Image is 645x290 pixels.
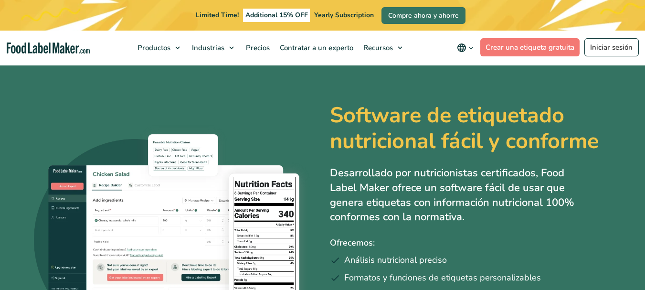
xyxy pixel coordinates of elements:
[330,166,578,225] p: Desarrollado por nutricionistas certificados, Food Label Maker ofrece un software fácil de usar q...
[133,31,185,65] a: Productos
[189,43,225,53] span: Industrias
[275,31,356,65] a: Contratar a un experto
[584,38,639,56] a: Iniciar sesión
[277,43,354,53] span: Contratar a un experto
[359,31,407,65] a: Recursos
[480,38,580,56] a: Crear una etiqueta gratuita
[314,11,374,20] span: Yearly Subscription
[344,271,541,284] span: Formatos y funciones de etiquetas personalizables
[330,236,612,250] p: Ofrecemos:
[243,9,310,22] span: Additional 15% OFF
[360,43,394,53] span: Recursos
[135,43,171,53] span: Productos
[241,31,273,65] a: Precios
[187,31,239,65] a: Industrias
[381,7,465,24] a: Compre ahora y ahorre
[330,103,612,154] h1: Software de etiquetado nutricional fácil y conforme
[243,43,271,53] span: Precios
[196,11,239,20] span: Limited Time!
[344,254,447,267] span: Análisis nutricional preciso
